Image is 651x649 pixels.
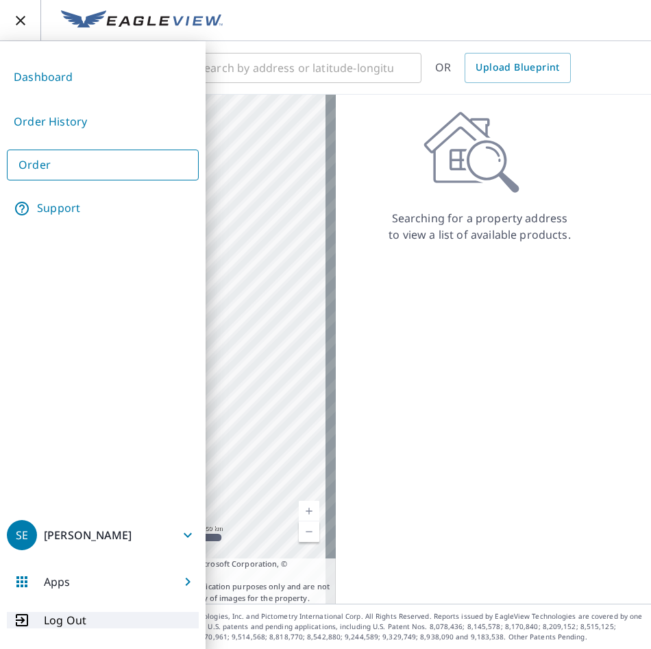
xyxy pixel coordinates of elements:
div: OR [435,53,571,83]
input: Search by address or latitude-longitude [198,49,393,87]
img: EV Logo [61,10,223,31]
p: [PERSON_NAME] [44,528,132,543]
p: Log Out [44,612,86,628]
button: Log Out [7,612,199,628]
p: © 2025 Eagle View Technologies, Inc. and Pictometry International Corp. All Rights Reserved. Repo... [119,611,644,642]
a: Order History [7,105,199,139]
a: Current Level 5, Zoom Out [299,521,319,542]
p: Apps [44,574,71,590]
a: Current Level 5, Zoom In [299,501,319,521]
button: SE[PERSON_NAME] [7,519,199,552]
div: SE [7,520,37,550]
span: Upload Blueprint [476,59,559,76]
a: Dashboard [7,60,199,94]
button: Apps [7,565,199,598]
a: Support [7,191,199,226]
p: Searching for a property address to view a list of available products. [388,210,572,243]
a: Order [7,150,199,180]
